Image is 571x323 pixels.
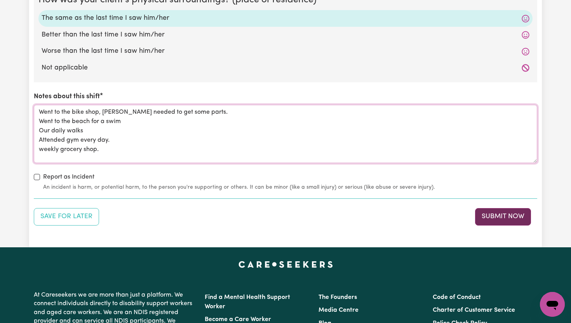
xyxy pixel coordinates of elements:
[540,292,565,317] iframe: Button to launch messaging window
[43,183,537,191] small: An incident is harm, or potential harm, to the person you're supporting or others. It can be mino...
[42,46,529,56] label: Worse than the last time I saw him/her
[433,307,515,313] a: Charter of Customer Service
[205,294,290,310] a: Find a Mental Health Support Worker
[34,92,100,102] label: Notes about this shift
[433,294,481,300] a: Code of Conduct
[34,105,537,163] textarea: Went to the bike shop, [PERSON_NAME] needed to get some parts. Went to the beach for a swim Our d...
[238,261,333,267] a: Careseekers home page
[34,208,99,225] button: Save your job report
[42,30,529,40] label: Better than the last time I saw him/her
[319,294,357,300] a: The Founders
[475,208,531,225] button: Submit your job report
[42,63,529,73] label: Not applicable
[319,307,359,313] a: Media Centre
[43,172,94,182] label: Report as Incident
[42,13,529,23] label: The same as the last time I saw him/her
[205,316,271,323] a: Become a Care Worker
